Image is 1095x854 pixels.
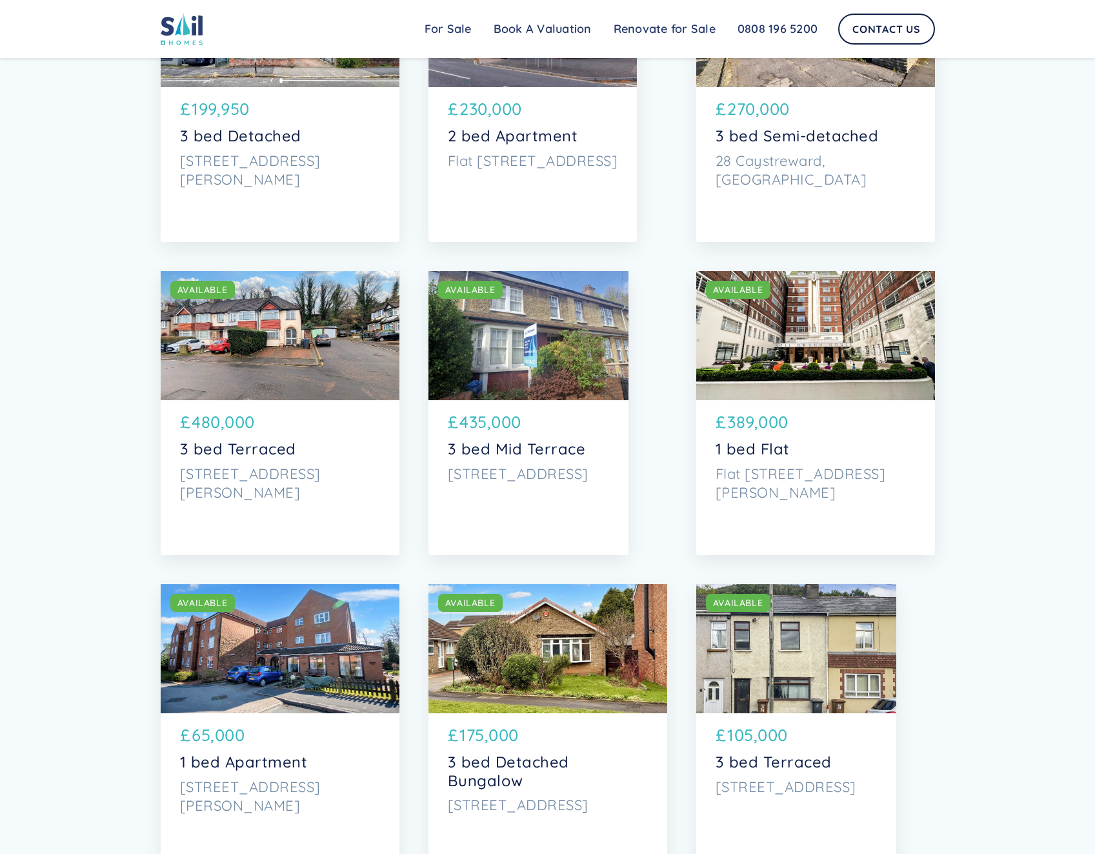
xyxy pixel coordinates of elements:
a: Contact Us [838,14,935,45]
img: sail home logo colored [161,13,203,45]
p: 3 bed Terraced [716,753,877,771]
p: £ [448,410,459,434]
div: AVAILABLE [713,596,763,609]
p: 3 bed Semi-detached [716,127,916,145]
p: [STREET_ADDRESS][PERSON_NAME] [180,778,380,815]
a: AVAILABLE£480,0003 bed Terraced[STREET_ADDRESS][PERSON_NAME] [161,271,399,555]
p: £ [448,723,459,747]
p: 480,000 [192,410,255,434]
p: £ [180,410,191,434]
p: 1 bed Flat [716,440,916,458]
p: 230,000 [459,97,522,121]
a: 0808 196 5200 [727,16,829,42]
p: 435,000 [459,410,521,434]
a: AVAILABLE£389,0001 bed FlatFlat [STREET_ADDRESS][PERSON_NAME] [696,271,935,555]
p: 389,000 [727,410,789,434]
p: £ [716,410,727,434]
p: Flat [STREET_ADDRESS] [448,152,618,170]
p: 28 Caystreward, [GEOGRAPHIC_DATA] [716,152,916,188]
div: AVAILABLE [713,283,763,296]
p: Flat [STREET_ADDRESS][PERSON_NAME] [716,465,916,502]
p: 3 bed Detached Bungalow [448,753,648,789]
p: 3 bed Detached [180,127,380,145]
p: 199,950 [192,97,250,121]
p: 270,000 [727,97,790,121]
a: AVAILABLE£435,0003 bed Mid Terrace[STREET_ADDRESS] [428,271,628,555]
p: £ [180,723,191,747]
p: £ [716,97,727,121]
div: AVAILABLE [177,283,228,296]
p: £ [180,97,191,121]
p: 3 bed Terraced [180,440,380,458]
p: 3 bed Mid Terrace [448,440,609,458]
p: [STREET_ADDRESS] [448,465,609,483]
div: AVAILABLE [177,596,228,609]
p: [STREET_ADDRESS][PERSON_NAME] [180,152,380,188]
p: [STREET_ADDRESS][PERSON_NAME] [180,465,380,502]
p: £ [716,723,727,747]
a: Renovate for Sale [603,16,727,42]
div: AVAILABLE [445,283,496,296]
a: Book A Valuation [483,16,603,42]
div: AVAILABLE [445,596,496,609]
p: £ [448,97,459,121]
p: 65,000 [192,723,245,747]
a: For Sale [414,16,483,42]
p: 175,000 [459,723,519,747]
p: [STREET_ADDRESS] [716,778,877,797]
p: 2 bed Apartment [448,127,618,145]
p: [STREET_ADDRESS] [448,796,648,815]
p: 105,000 [727,723,788,747]
p: 1 bed Apartment [180,753,380,771]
